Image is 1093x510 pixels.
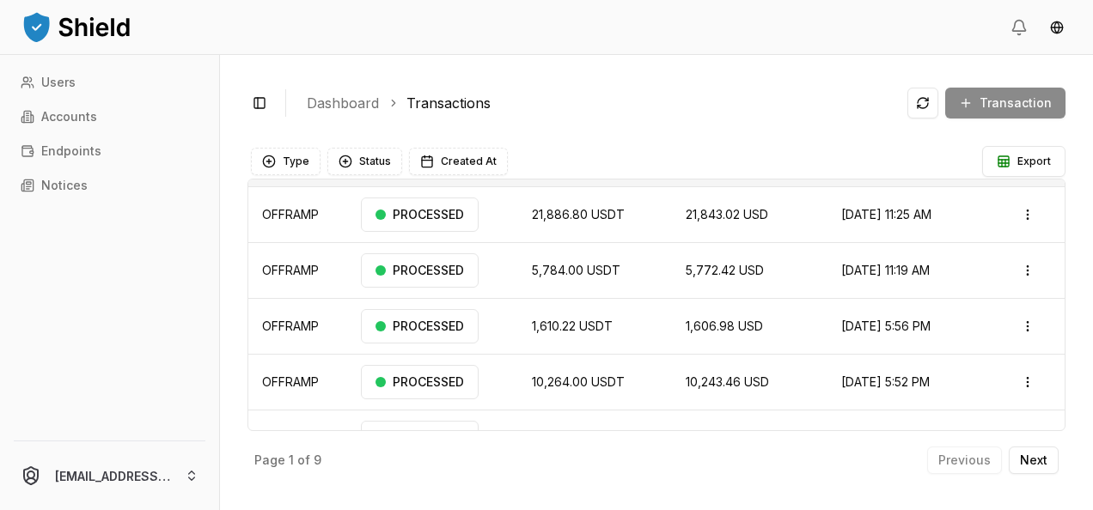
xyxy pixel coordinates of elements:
[14,137,205,165] a: Endpoints
[406,93,491,113] a: Transactions
[41,111,97,123] p: Accounts
[14,172,205,199] a: Notices
[686,430,760,445] span: 7,541.99 USD
[1009,446,1059,474] button: Next
[686,207,768,222] span: 21,843.02 USD
[532,319,613,333] span: 1,610.22 USDT
[289,454,294,466] p: 1
[41,145,101,157] p: Endpoints
[409,148,508,175] button: Created At
[841,430,933,445] span: [DATE] 11:46 AM
[841,263,930,277] span: [DATE] 11:19 AM
[841,319,931,333] span: [DATE] 5:56 PM
[248,354,347,410] td: OFFRAMP
[532,430,608,445] span: 7,557.11 USDT
[441,155,497,168] span: Created At
[361,421,479,455] div: PROCESSED
[982,146,1066,177] button: Export
[532,374,625,389] span: 10,264.00 USDT
[251,148,321,175] button: Type
[248,410,347,465] td: OFFRAMP
[314,454,321,466] p: 9
[686,319,763,333] span: 1,606.98 USD
[532,263,620,277] span: 5,784.00 USDT
[307,93,894,113] nav: breadcrumb
[361,253,479,288] div: PROCESSED
[254,454,285,466] p: Page
[686,263,764,277] span: 5,772.42 USD
[21,9,132,44] img: ShieldPay Logo
[1020,454,1047,466] p: Next
[327,148,402,175] button: Status
[41,76,76,88] p: Users
[307,93,379,113] a: Dashboard
[7,448,212,503] button: [EMAIL_ADDRESS][DOMAIN_NAME]
[248,242,347,298] td: OFFRAMP
[841,374,930,389] span: [DATE] 5:52 PM
[297,454,310,466] p: of
[686,374,769,389] span: 10,243.46 USD
[14,103,205,131] a: Accounts
[14,69,205,96] a: Users
[41,179,88,191] p: Notices
[361,197,479,232] div: PROCESSED
[361,309,479,343] div: PROCESSED
[532,207,625,222] span: 21,886.80 USDT
[248,186,347,242] td: OFFRAMP
[361,365,479,399] div: PROCESSED
[55,467,171,485] p: [EMAIL_ADDRESS][DOMAIN_NAME]
[841,207,931,222] span: [DATE] 11:25 AM
[248,298,347,354] td: OFFRAMP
